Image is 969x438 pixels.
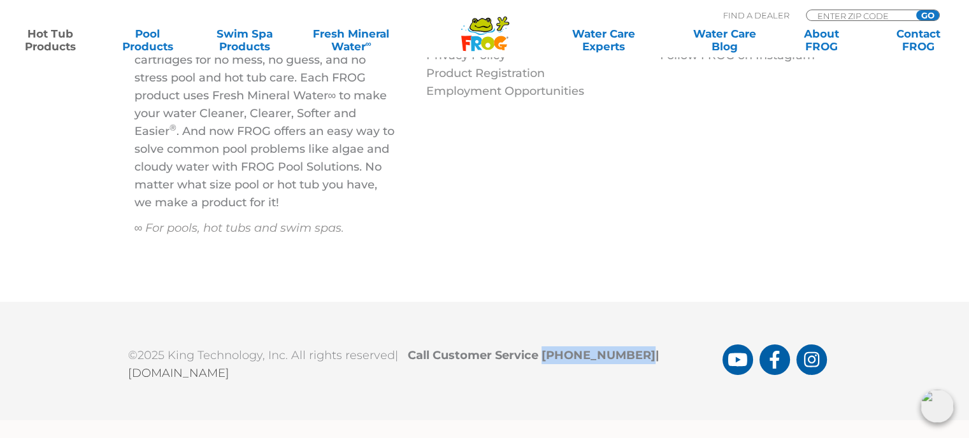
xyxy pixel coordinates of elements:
sup: ® [169,123,176,133]
b: Call Customer Service [PHONE_NUMBER] [408,348,666,362]
span: | [656,348,659,362]
sup: ∞ [365,39,371,48]
a: Swim SpaProducts [207,27,282,53]
a: FROG Products You Tube Page [722,344,753,375]
p: Find A Dealer [723,10,789,21]
a: Hot TubProducts [13,27,88,53]
a: Fresh MineralWater∞ [304,27,398,53]
a: FROG Products Instagram Page [796,344,827,375]
a: PoolProducts [110,27,185,53]
input: Zip Code Form [816,10,902,21]
a: Water CareBlog [687,27,762,53]
p: ©2025 King Technology, Inc. All rights reserved [128,340,722,382]
a: Employment Opportunities [426,84,584,98]
a: ContactFROG [881,27,956,53]
input: GO [916,10,939,20]
a: FROG Products Facebook Page [759,344,790,375]
a: AboutFROG [784,27,859,53]
a: [DOMAIN_NAME] [128,366,229,380]
span: | [395,348,398,362]
img: openIcon [921,390,954,423]
a: Product Registration [426,66,545,80]
em: ∞ For pools, hot tubs and swim spas. [134,221,345,235]
a: Water CareExperts [542,27,665,53]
